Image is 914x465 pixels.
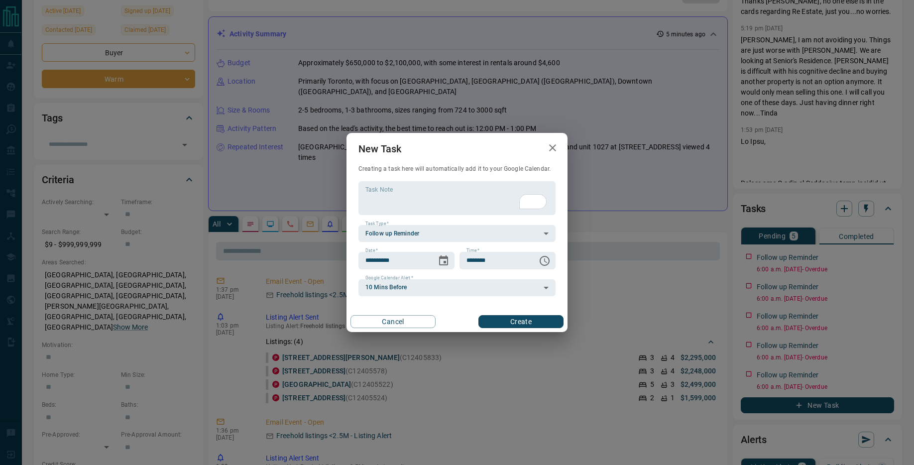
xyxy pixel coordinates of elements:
[365,186,549,211] textarea: To enrich screen reader interactions, please activate Accessibility in Grammarly extension settings
[478,315,564,328] button: Create
[346,133,413,165] h2: New Task
[535,251,555,271] button: Choose time, selected time is 6:00 AM
[434,251,454,271] button: Choose date, selected date is Oct 1, 2025
[365,221,389,227] label: Task Type
[365,247,378,254] label: Date
[466,247,479,254] label: Time
[365,275,413,281] label: Google Calendar Alert
[358,165,556,173] p: Creating a task here will automatically add it to your Google Calendar.
[358,225,556,242] div: Follow up Reminder
[358,279,556,296] div: 10 Mins Before
[350,315,436,328] button: Cancel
